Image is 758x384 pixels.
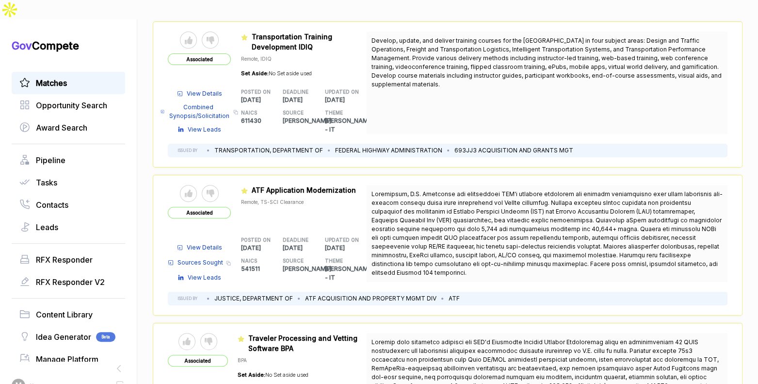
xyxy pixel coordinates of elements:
a: Award Search [19,122,117,134]
a: Sources Sought [168,258,223,267]
span: Beta [96,332,115,342]
li: ATF ACQUISITION AND PROPERTY MGMT DIV [305,294,436,303]
p: [DATE] [283,96,325,104]
span: Gov [12,39,32,52]
a: RFX Responder [19,254,117,266]
a: Tasks [19,177,117,188]
p: [DATE] [325,96,367,104]
a: RFX Responder V2 [19,276,117,288]
span: Transportation Training Development IDIQ [252,33,332,51]
span: No Set aside used [265,371,308,378]
span: RFX Responder V2 [36,276,105,288]
a: Content Library [19,309,117,320]
li: TRANSPORTATION, DEPARTMENT OF [214,146,323,155]
li: FEDERAL HIGHWAY ADMINISTRATION [335,146,442,155]
span: Remote, IDIQ [241,56,272,62]
a: Leads [19,221,117,233]
h1: Compete [12,39,125,52]
h5: THEME [325,257,352,265]
p: [DATE] [241,244,283,252]
h5: SOURCE [283,257,309,265]
p: [DATE] [283,244,325,252]
h5: UPDATED ON [325,88,352,96]
span: Develop, update, and deliver training courses for the [GEOGRAPHIC_DATA] in four subject areas: De... [371,37,722,88]
h5: DEADLINE [283,236,309,244]
h5: NAICS [241,109,268,117]
span: Content Library [36,309,93,320]
span: Associated [168,207,231,218]
span: Sources Sought [177,258,223,267]
span: Manage Platform [36,353,98,365]
span: View Leads [188,125,221,134]
h5: POSTED ON [241,236,268,244]
span: Tasks [36,177,57,188]
li: 693JJ3 ACQUISITION AND GRANTS MGT [454,146,573,155]
span: Traveler Processing and Vetting Software BPA [248,334,357,352]
span: Matches [36,77,67,89]
a: Manage Platform [19,353,117,365]
span: Loremipsum, D.S. Ametconse adi elitseddoei TEM'i utlabore etdolorem ali enimadm veniamquisno exer... [371,190,723,276]
span: Set Aside: [241,70,269,77]
span: View Leads [188,273,221,282]
span: Opportunity Search [36,100,107,111]
span: Idea Generator [36,331,91,343]
p: 541511 [241,265,283,273]
li: JUSTICE, DEPARTMENT OF [214,294,293,303]
h5: POSTED ON [241,88,268,96]
h5: ISSUED BY [177,296,197,301]
p: 611430 [241,117,283,125]
a: Opportunity Search [19,100,117,111]
span: Associated [168,53,231,65]
a: Contacts [19,199,117,211]
p: [PERSON_NAME] [283,117,325,125]
p: [PERSON_NAME] - IT [325,265,367,282]
p: [DATE] [325,244,367,252]
p: [DATE] [241,96,283,104]
span: View Details [187,89,222,98]
span: View Details [187,243,222,252]
span: Set Aside: [238,371,265,378]
p: [PERSON_NAME] - IT [325,117,367,134]
span: BPA [238,357,247,363]
span: Contacts [36,199,68,211]
h5: NAICS [241,257,268,265]
span: Leads [36,221,58,233]
span: No Set aside used [269,70,312,77]
p: [PERSON_NAME] [283,265,325,273]
li: ATF [449,294,460,303]
span: Combined Synopsis/Solicitation [168,103,230,120]
a: Idea GeneratorBeta [19,331,117,343]
span: Associated [168,355,228,367]
span: Pipeline [36,154,65,166]
span: Remote, TS-SCI Clearance [241,199,304,205]
span: Award Search [36,122,87,134]
h5: DEADLINE [283,88,309,96]
h5: ISSUED BY [177,148,197,153]
h5: THEME [325,109,352,117]
a: Pipeline [19,154,117,166]
a: Matches [19,77,117,89]
a: Combined Synopsis/Solicitation [161,103,230,120]
h5: SOURCE [283,109,309,117]
span: RFX Responder [36,254,93,266]
span: ATF Application Modernization [252,186,356,194]
h5: UPDATED ON [325,236,352,244]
